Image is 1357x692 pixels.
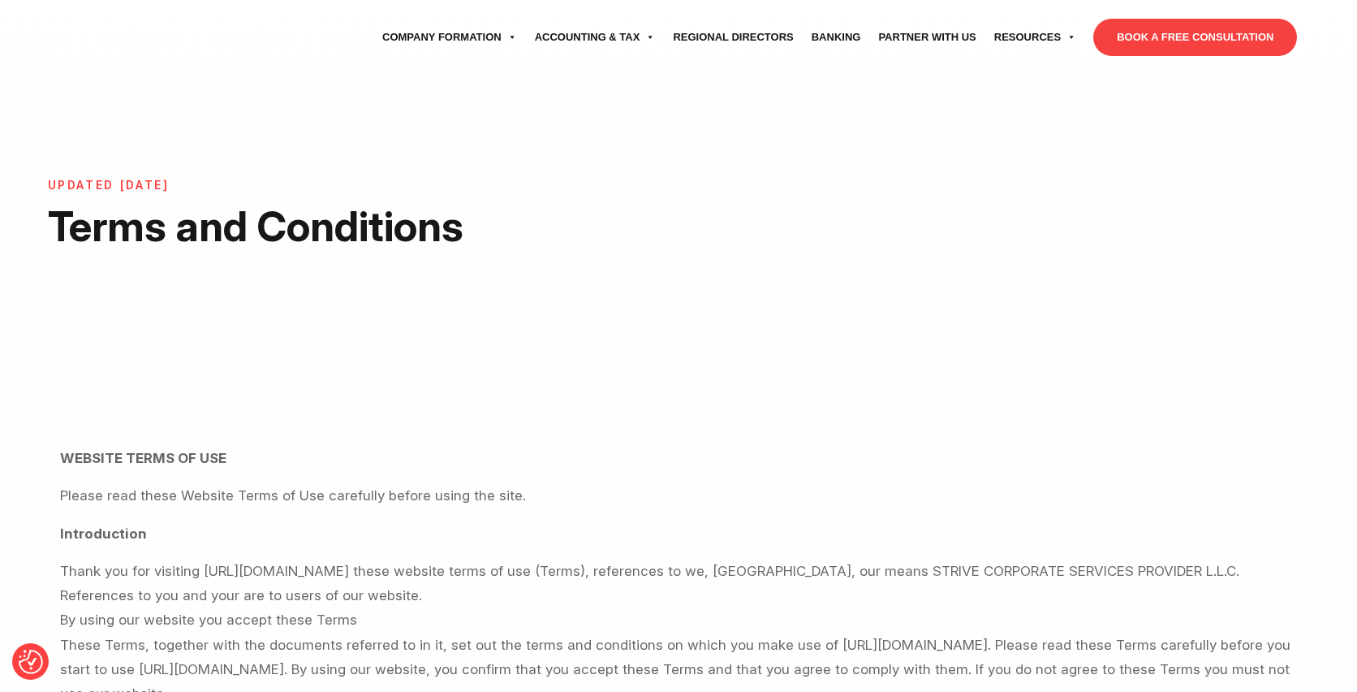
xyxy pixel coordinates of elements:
[60,17,182,58] img: svg+xml;nitro-empty-id=MTU4OjExNQ==-1;base64,PHN2ZyB2aWV3Qm94PSIwIDAgNzU4IDI1MSIgd2lkdGg9Ijc1OCIg...
[60,525,147,542] strong: Introduction
[985,15,1085,60] a: Resources
[1093,19,1297,56] a: BOOK A FREE CONSULTATION
[48,201,591,252] h1: Terms and Conditions
[526,15,665,60] a: Accounting & Tax
[60,483,1298,508] p: Please read these Website Terms of Use carefully before using the site.
[19,650,43,674] button: Consent Preferences
[48,179,591,192] h6: UPDATED [DATE]
[373,15,526,60] a: Company Formation
[19,650,43,674] img: Revisit consent button
[664,15,802,60] a: Regional Directors
[60,450,226,466] strong: WEBSITE TERMS OF USE
[803,15,870,60] a: Banking
[869,15,984,60] a: Partner with Us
